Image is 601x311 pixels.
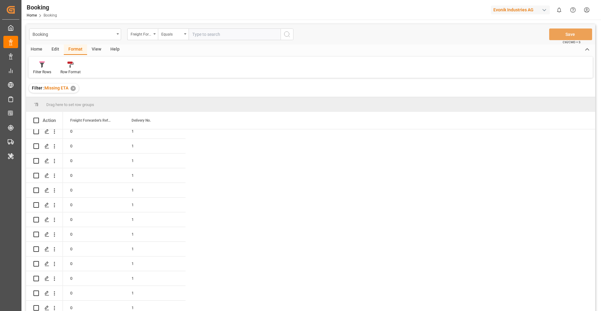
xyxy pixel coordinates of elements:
[158,28,189,40] button: open menu
[63,183,124,197] div: 0
[26,139,63,154] div: Press SPACE to select this row.
[44,85,68,90] span: Missing ETA
[124,242,186,256] div: 1
[70,118,111,123] span: Freight Forwarder's Reference No.
[26,256,63,271] div: Press SPACE to select this row.
[26,198,63,212] div: Press SPACE to select this row.
[60,69,81,75] div: Row Format
[26,212,63,227] div: Press SPACE to select this row.
[47,44,64,55] div: Edit
[63,168,186,183] div: Press SPACE to select this row.
[63,227,186,242] div: Press SPACE to select this row.
[563,40,580,44] span: Ctrl/CMD + S
[63,124,186,139] div: Press SPACE to select this row.
[64,44,87,55] div: Format
[63,242,186,256] div: Press SPACE to select this row.
[27,3,57,12] div: Booking
[63,154,124,168] div: 0
[26,44,47,55] div: Home
[63,256,124,271] div: 0
[63,212,186,227] div: Press SPACE to select this row.
[63,271,186,286] div: Press SPACE to select this row.
[552,3,566,17] button: show 0 new notifications
[124,198,186,212] div: 1
[63,242,124,256] div: 0
[71,86,76,91] div: ✕
[124,124,186,138] div: 1
[63,271,124,286] div: 0
[63,286,124,300] div: 0
[124,168,186,183] div: 1
[124,227,186,241] div: 1
[26,227,63,242] div: Press SPACE to select this row.
[26,168,63,183] div: Press SPACE to select this row.
[63,124,124,138] div: 0
[63,212,124,227] div: 0
[63,183,186,198] div: Press SPACE to select this row.
[63,198,186,212] div: Press SPACE to select this row.
[26,271,63,286] div: Press SPACE to select this row.
[161,30,182,37] div: Equals
[27,13,37,17] a: Home
[63,139,186,154] div: Press SPACE to select this row.
[26,183,63,198] div: Press SPACE to select this row.
[63,154,186,168] div: Press SPACE to select this row.
[127,28,158,40] button: open menu
[124,271,186,286] div: 1
[87,44,106,55] div: View
[124,286,186,300] div: 1
[63,286,186,301] div: Press SPACE to select this row.
[124,183,186,197] div: 1
[281,28,293,40] button: search button
[189,28,281,40] input: Type to search
[566,3,580,17] button: Help Center
[124,256,186,271] div: 1
[131,30,151,37] div: Freight Forwarder's Reference No.
[33,30,114,38] div: Booking
[26,286,63,301] div: Press SPACE to select this row.
[106,44,124,55] div: Help
[124,139,186,153] div: 1
[32,85,44,90] span: Filter :
[33,69,51,75] div: Filter Rows
[124,154,186,168] div: 1
[26,124,63,139] div: Press SPACE to select this row.
[26,154,63,168] div: Press SPACE to select this row.
[549,28,592,40] button: Save
[63,227,124,241] div: 0
[491,4,552,16] button: Evonik Industries AG
[43,118,56,123] div: Action
[491,6,550,14] div: Evonik Industries AG
[63,198,124,212] div: 0
[63,139,124,153] div: 0
[63,168,124,183] div: 0
[63,256,186,271] div: Press SPACE to select this row.
[29,28,121,40] button: open menu
[124,212,186,227] div: 1
[46,102,94,107] span: Drag here to set row groups
[26,242,63,256] div: Press SPACE to select this row.
[132,118,151,123] span: Delivery No.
